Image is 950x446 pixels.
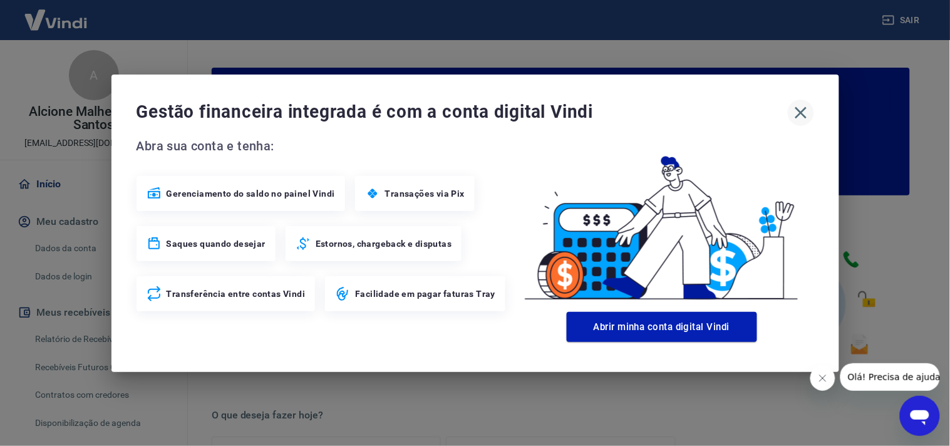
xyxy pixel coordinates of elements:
span: Estornos, chargeback e disputas [316,237,452,250]
span: Transferência entre contas Vindi [167,288,306,300]
button: Abrir minha conta digital Vindi [567,312,757,342]
span: Facilidade em pagar faturas Tray [355,288,495,300]
span: Olá! Precisa de ajuda? [8,9,105,19]
span: Gestão financeira integrada é com a conta digital Vindi [137,100,788,125]
img: Good Billing [510,136,814,307]
span: Transações via Pix [385,187,465,200]
span: Gerenciamento do saldo no painel Vindi [167,187,335,200]
span: Saques quando desejar [167,237,266,250]
iframe: Botão para abrir a janela de mensagens [900,396,940,436]
iframe: Fechar mensagem [810,366,835,391]
span: Abra sua conta e tenha: [137,136,510,156]
iframe: Mensagem da empresa [840,363,940,391]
